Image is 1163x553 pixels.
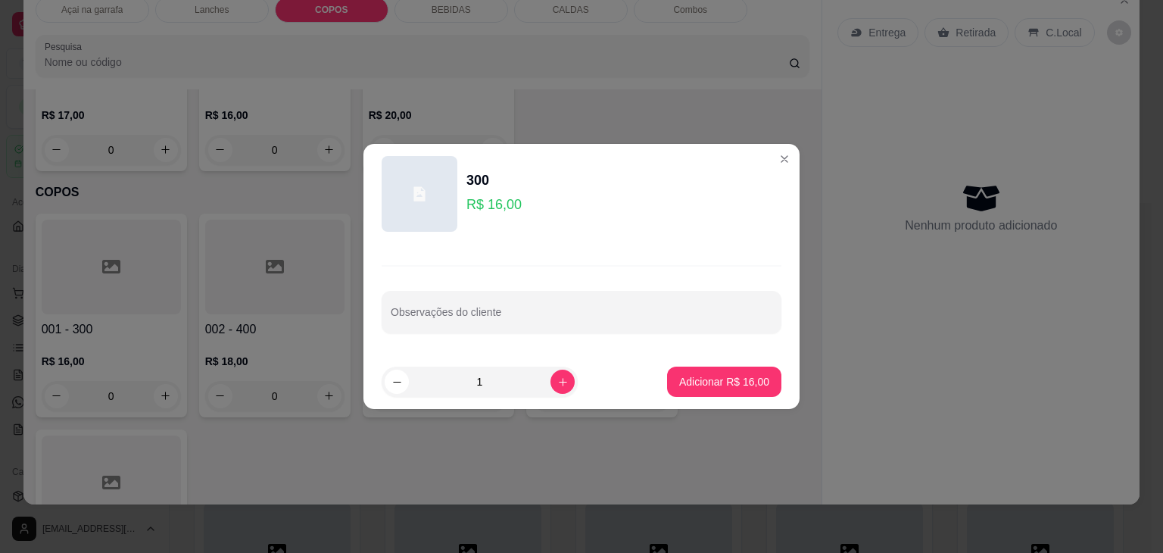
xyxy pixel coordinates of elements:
[466,170,522,191] div: 300
[466,194,522,215] p: R$ 16,00
[679,374,769,389] p: Adicionar R$ 16,00
[772,147,797,171] button: Close
[550,370,575,394] button: increase-product-quantity
[385,370,409,394] button: decrease-product-quantity
[667,367,781,397] button: Adicionar R$ 16,00
[391,311,772,326] input: Observações do cliente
